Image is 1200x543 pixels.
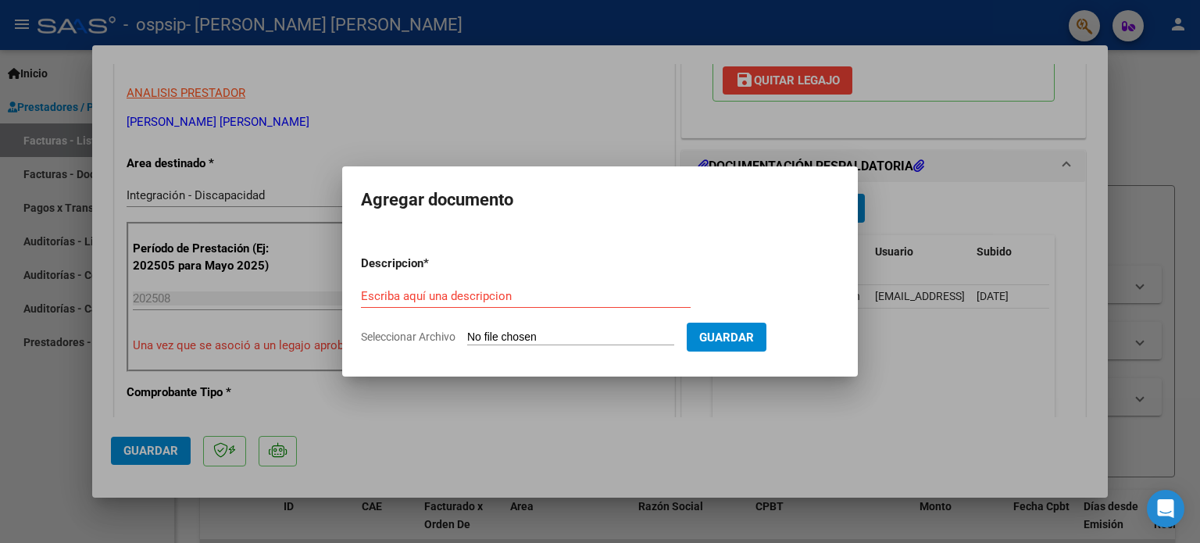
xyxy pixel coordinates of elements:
button: Guardar [687,323,766,352]
span: Seleccionar Archivo [361,330,455,343]
h2: Agregar documento [361,185,839,215]
p: Descripcion [361,255,505,273]
div: Open Intercom Messenger [1147,490,1184,527]
span: Guardar [699,330,754,345]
